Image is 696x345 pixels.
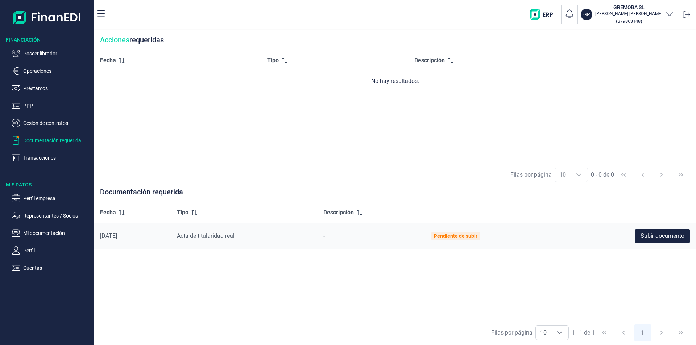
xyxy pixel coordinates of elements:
p: Perfil [23,246,91,255]
p: PPP [23,101,91,110]
span: 10 [536,326,551,340]
div: requeridas [94,30,696,50]
button: GRGREMOBA SL[PERSON_NAME] [PERSON_NAME](B79863148) [581,4,674,25]
button: Page 1 [634,324,651,341]
span: Descripción [323,208,354,217]
button: Representantes / Socios [12,211,91,220]
span: 0 - 0 de 0 [591,172,614,178]
button: Cuentas [12,264,91,272]
button: Documentación requerida [12,136,91,145]
span: 1 - 1 de 1 [572,330,595,336]
div: Filas por página [491,328,533,337]
button: Poseer librador [12,49,91,58]
span: Acciones [100,35,129,44]
div: Choose [551,326,568,340]
p: Operaciones [23,67,91,75]
span: Subir documento [641,232,684,240]
button: Cesión de contratos [12,119,91,127]
span: Descripción [414,56,445,65]
div: Filas por página [510,171,552,179]
button: Préstamos [12,84,91,93]
button: First Page [615,166,632,184]
p: Mi documentación [23,229,91,237]
small: Copiar cif [616,18,642,24]
h3: GREMOBA SL [595,4,662,11]
p: Perfil empresa [23,194,91,203]
button: PPP [12,101,91,110]
p: GR [583,11,590,18]
button: Next Page [653,166,670,184]
p: Cuentas [23,264,91,272]
button: Previous Page [634,166,651,184]
button: Previous Page [615,324,632,341]
p: Transacciones [23,153,91,162]
button: Perfil empresa [12,194,91,203]
span: Tipo [177,208,188,217]
p: Poseer librador [23,49,91,58]
p: Cesión de contratos [23,119,91,127]
button: Next Page [653,324,670,341]
button: Last Page [672,166,689,184]
p: [PERSON_NAME] [PERSON_NAME] [595,11,662,17]
div: Pendiente de subir [434,233,477,239]
img: Logo de aplicación [13,6,81,29]
span: Fecha [100,56,116,65]
button: Last Page [672,324,689,341]
div: Choose [570,168,588,182]
img: erp [530,9,558,20]
p: Representantes / Socios [23,211,91,220]
div: Documentación requerida [94,188,696,202]
span: Tipo [267,56,279,65]
span: Fecha [100,208,116,217]
button: First Page [596,324,613,341]
span: Acta de titularidad real [177,232,235,239]
div: [DATE] [100,232,165,240]
p: Préstamos [23,84,91,93]
button: Operaciones [12,67,91,75]
p: Documentación requerida [23,136,91,145]
button: Perfil [12,246,91,255]
button: Transacciones [12,153,91,162]
div: No hay resultados. [100,77,690,85]
button: Subir documento [635,229,690,243]
span: - [323,232,325,239]
button: Mi documentación [12,229,91,237]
